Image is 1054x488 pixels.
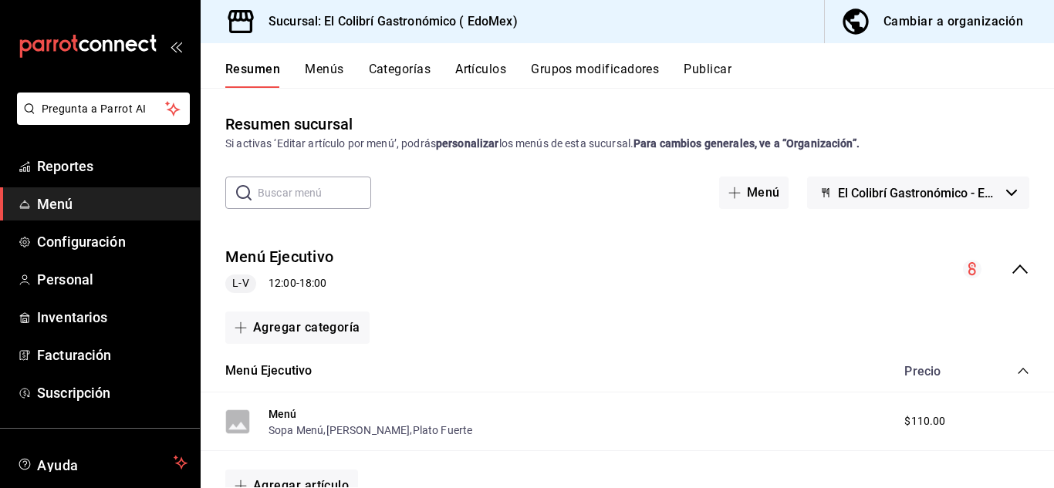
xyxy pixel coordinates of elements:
[37,194,187,214] span: Menú
[633,137,860,150] strong: Para cambios generales, ve a “Organización”.
[719,177,789,209] button: Menú
[225,246,333,268] button: Menú Ejecutivo
[37,345,187,365] span: Facturación
[37,269,187,290] span: Personal
[37,307,187,328] span: Inventarios
[269,406,297,422] button: Menú
[225,274,333,293] div: 12:00 - 18:00
[42,101,166,117] span: Pregunta a Parrot AI
[455,62,506,88] button: Artículos
[225,113,353,136] div: Resumen sucursal
[413,422,473,438] button: Plato Fuerte
[201,234,1054,305] div: collapse-menu-row
[225,62,1054,88] div: navigation tabs
[170,40,182,52] button: open_drawer_menu
[904,413,945,429] span: $110.00
[225,62,280,88] button: Resumen
[807,177,1029,209] button: El Colibrí Gastronómico - EdoMex
[305,62,343,88] button: Menús
[838,186,1000,200] span: El Colibrí Gastronómico - EdoMex
[258,177,371,208] input: Buscar menú
[226,275,255,291] span: L-V
[1017,365,1029,377] button: collapse-category-row
[269,422,323,438] button: Sopa Menú
[531,62,659,88] button: Grupos modificadores
[369,62,431,88] button: Categorías
[684,62,731,88] button: Publicar
[37,453,167,472] span: Ayuda
[37,156,187,177] span: Reportes
[326,422,410,438] button: [PERSON_NAME]
[269,422,472,438] div: , ,
[37,382,187,403] span: Suscripción
[225,362,312,380] button: Menú Ejecutivo
[225,136,1029,152] div: Si activas ‘Editar artículo por menú’, podrás los menús de esta sucursal.
[436,137,499,150] strong: personalizar
[17,93,190,125] button: Pregunta a Parrot AI
[11,112,190,128] a: Pregunta a Parrot AI
[883,11,1023,32] div: Cambiar a organización
[225,311,370,344] button: Agregar categoría
[37,231,187,252] span: Configuración
[889,364,988,379] div: Precio
[256,12,518,31] h3: Sucursal: El Colibrí Gastronómico ( EdoMex)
